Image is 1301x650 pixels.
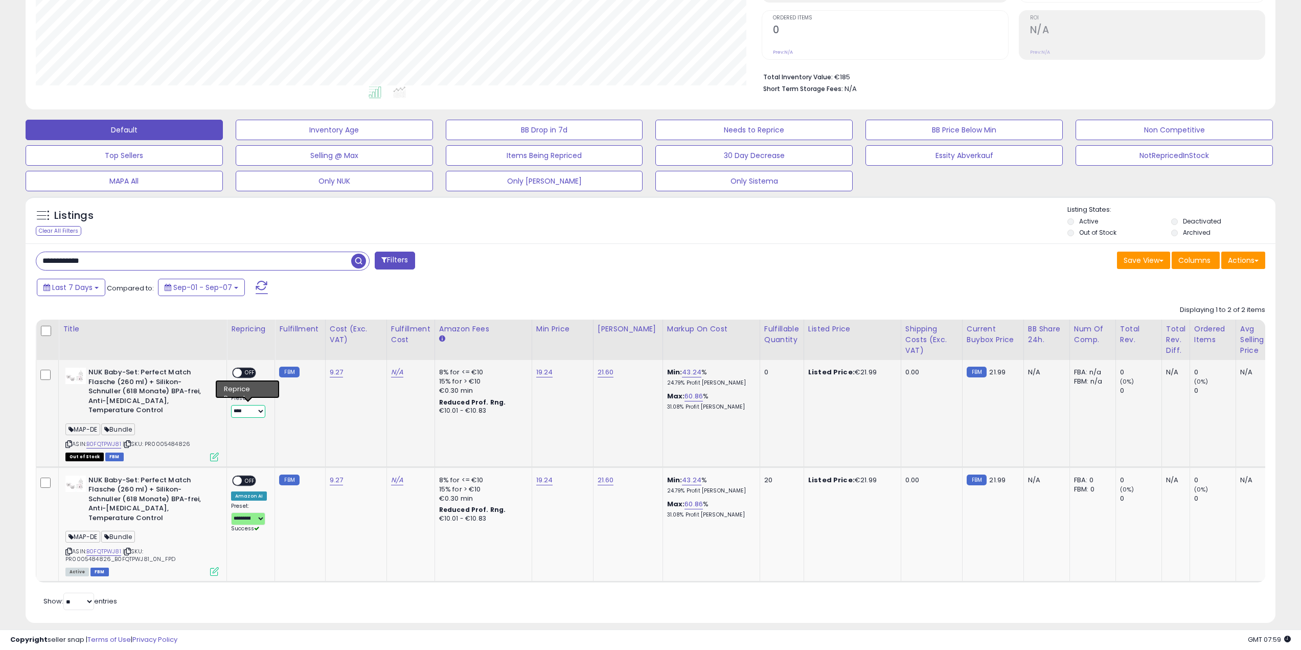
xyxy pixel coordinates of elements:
b: Short Term Storage Fees: [763,84,843,93]
div: €21.99 [808,476,893,485]
b: Reduced Prof. Rng. [439,398,506,407]
button: Selling @ Max [236,145,433,166]
img: 21HUUOtnJOL._SL40_.jpg [65,368,86,384]
small: (0%) [1120,377,1134,386]
button: Non Competitive [1076,120,1273,140]
div: Total Rev. [1120,324,1157,345]
div: % [667,500,752,519]
div: N/A [1240,476,1274,485]
div: N/A [1028,368,1062,377]
button: Only Sistema [655,171,853,191]
div: Ordered Items [1194,324,1231,345]
button: BB Drop in 7d [446,120,643,140]
button: Needs to Reprice [655,120,853,140]
div: €21.99 [808,368,893,377]
button: Only NUK [236,171,433,191]
button: Filters [375,252,415,270]
a: Terms of Use [87,635,131,644]
label: Deactivated [1183,217,1221,226]
div: N/A [1166,476,1182,485]
b: Max: [667,499,685,509]
div: Shipping Costs (Exc. VAT) [905,324,958,356]
span: 2025-09-15 07:59 GMT [1248,635,1291,644]
div: Preset: [231,395,267,418]
span: Last 7 Days [52,282,93,293]
span: OFF [242,369,258,377]
button: Default [26,120,223,140]
div: 0 [1120,368,1161,377]
span: MAP-DE [65,531,100,543]
div: €0.30 min [439,494,524,503]
button: BB Price Below Min [865,120,1063,140]
div: N/A [1166,368,1182,377]
div: 15% for > €10 [439,377,524,386]
a: N/A [391,475,403,485]
div: Repricing [231,324,270,334]
label: Active [1079,217,1098,226]
b: Listed Price: [808,367,855,377]
div: Fulfillable Quantity [764,324,800,345]
a: 43.24 [682,367,701,377]
label: Out of Stock [1079,228,1116,237]
span: Bundle [101,531,135,543]
div: 0 [764,368,796,377]
span: | SKU: PR0005484826_B0FQTPWJ81_0N_FPD [65,547,175,563]
div: 20 [764,476,796,485]
small: (0%) [1194,485,1208,494]
div: FBM: n/a [1074,377,1108,386]
img: 21HUUOtnJOL._SL40_.jpg [65,476,86,492]
a: 9.27 [330,367,344,377]
p: 24.79% Profit [PERSON_NAME] [667,487,752,495]
div: Total Rev. Diff. [1166,324,1185,356]
button: Actions [1221,252,1265,269]
div: Current Buybox Price [967,324,1019,345]
div: Cost (Exc. VAT) [330,324,382,345]
div: Fulfillment Cost [391,324,430,345]
small: FBM [967,367,987,377]
div: 8% for <= €10 [439,368,524,377]
div: Amazon AI [231,384,267,393]
div: 0 [1194,494,1236,503]
div: % [667,368,752,387]
span: Compared to: [107,283,154,293]
small: FBM [279,367,299,377]
strong: Copyright [10,635,48,644]
a: 21.60 [598,367,614,377]
span: 21.99 [989,367,1006,377]
div: Avg Selling Price [1240,324,1277,356]
div: Min Price [536,324,589,334]
button: Items Being Repriced [446,145,643,166]
div: Preset: [231,503,267,533]
div: % [667,476,752,495]
b: NUK Baby-Set: Perfect Match Flasche (260 ml) + Silikon-Schnuller (618 Monate) BPA-frei, Anti-[MED... [88,368,213,418]
div: ASIN: [65,476,219,575]
div: 0 [1194,476,1236,485]
a: 19.24 [536,367,553,377]
div: 0.00 [905,476,954,485]
div: Amazon AI [231,491,267,501]
p: 24.79% Profit [PERSON_NAME] [667,379,752,387]
p: 31.08% Profit [PERSON_NAME] [667,404,752,411]
span: Show: entries [43,596,117,606]
p: Listing States: [1067,205,1275,215]
div: Amazon Fees [439,324,528,334]
a: 21.60 [598,475,614,485]
div: 8% for <= €10 [439,476,524,485]
div: % [667,392,752,411]
button: Inventory Age [236,120,433,140]
button: Only [PERSON_NAME] [446,171,643,191]
button: Essity Abverkauf [865,145,1063,166]
span: N/A [844,84,857,94]
div: Clear All Filters [36,226,81,236]
button: Last 7 Days [37,279,105,296]
b: NUK Baby-Set: Perfect Match Flasche (260 ml) + Silikon-Schnuller (618 Monate) BPA-frei, Anti-[MED... [88,476,213,526]
button: MAPA All [26,171,223,191]
small: FBM [967,475,987,485]
a: 9.27 [330,475,344,485]
h2: 0 [773,24,1008,38]
span: MAP-DE [65,423,100,435]
span: OFF [242,476,258,485]
th: The percentage added to the cost of goods (COGS) that forms the calculator for Min & Max prices. [663,320,760,360]
a: N/A [391,367,403,377]
small: FBM [279,475,299,485]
